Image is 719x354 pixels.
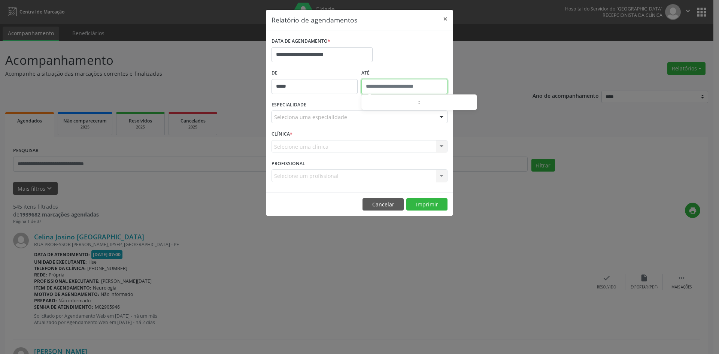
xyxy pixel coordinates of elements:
label: ATÉ [361,67,448,79]
button: Cancelar [362,198,404,211]
input: Hour [361,96,418,111]
label: De [271,67,358,79]
label: ESPECIALIDADE [271,99,306,111]
button: Imprimir [406,198,448,211]
span: Seleciona uma especialidade [274,113,347,121]
h5: Relatório de agendamentos [271,15,357,25]
label: DATA DE AGENDAMENTO [271,36,330,47]
button: Close [438,10,453,28]
span: : [418,95,420,110]
label: PROFISSIONAL [271,158,305,169]
input: Minute [420,96,477,111]
label: CLÍNICA [271,128,292,140]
